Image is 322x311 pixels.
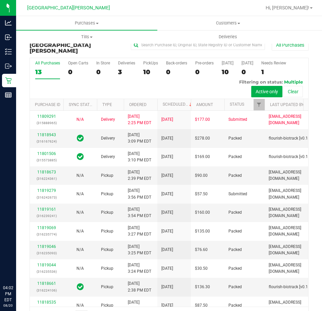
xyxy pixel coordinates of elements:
[195,172,208,179] span: $90.00
[102,102,112,107] a: Type
[7,257,27,277] iframe: Resource center
[77,152,84,161] span: In Sync
[76,192,84,196] span: Not Applicable
[5,48,12,55] inline-svg: Inventory
[34,268,59,275] p: (316235536)
[76,266,84,271] span: Not Applicable
[128,113,151,126] span: [DATE] 2:25 PM EDT
[3,303,13,308] p: 08/20
[101,284,113,290] span: Pickup
[195,228,210,235] span: $135.00
[37,170,56,174] a: 11818673
[68,68,88,76] div: 0
[161,284,173,290] span: [DATE]
[77,134,84,143] span: In Sync
[76,191,84,197] button: N/A
[195,61,214,65] div: Pre-orders
[76,172,84,179] button: N/A
[35,68,60,76] div: 13
[228,302,242,309] span: Packed
[230,102,244,107] a: Status
[37,114,56,119] a: 11809291
[195,116,210,123] span: $177.00
[76,247,84,253] button: N/A
[195,209,210,216] span: $160.00
[76,303,84,308] span: Not Applicable
[161,172,173,179] span: [DATE]
[241,68,253,76] div: 0
[37,263,56,267] a: 11819044
[5,92,12,98] inline-svg: Reports
[76,117,84,122] span: Not Applicable
[269,284,312,290] span: flourish-biotrack [v0.1.0]
[261,61,286,65] div: Needs Review
[35,102,60,107] a: Purchase ID
[228,247,242,253] span: Packed
[143,68,158,76] div: 10
[195,154,210,160] span: $169.00
[195,191,208,197] span: $57.50
[101,265,113,272] span: Pickup
[35,61,60,65] div: All Purchases
[101,228,113,235] span: Pickup
[76,116,84,123] button: N/A
[101,172,113,179] span: Pickup
[195,284,210,290] span: $136.30
[284,79,303,85] span: Multiple
[37,133,56,137] a: 11818943
[37,225,56,230] a: 11819069
[161,302,173,309] span: [DATE]
[30,42,91,54] span: [GEOGRAPHIC_DATA][PERSON_NAME]
[195,265,208,272] span: $30.50
[5,34,12,41] inline-svg: Inbound
[166,68,187,76] div: 0
[34,138,59,145] p: (316167624)
[283,86,303,97] button: Clear
[195,302,208,309] span: $87.50
[272,39,309,51] button: All Purchases
[241,61,253,65] div: [DATE]
[261,68,286,76] div: 1
[128,188,151,200] span: [DATE] 3:56 PM EDT
[16,30,157,44] a: Tills
[128,244,151,256] span: [DATE] 3:25 PM EDT
[129,102,147,107] a: Ordered
[254,99,265,110] a: Filter
[101,116,115,123] span: Delivery
[77,282,84,292] span: In Sync
[143,61,158,65] div: PickUps
[118,61,135,65] div: Deliveries
[228,265,242,272] span: Packed
[128,151,151,163] span: [DATE] 3:10 PM EDT
[5,77,12,84] inline-svg: Retail
[37,244,56,249] a: 11819046
[76,210,84,215] span: Not Applicable
[5,63,12,69] inline-svg: Outbound
[76,209,84,216] button: N/A
[34,213,59,219] p: (316239241)
[195,247,208,253] span: $76.60
[222,61,233,65] div: [DATE]
[195,68,214,76] div: 0
[239,79,283,85] span: Filtering on status:
[228,284,242,290] span: Packed
[76,229,84,234] span: Not Applicable
[161,154,173,160] span: [DATE]
[161,209,173,216] span: [DATE]
[228,209,242,216] span: Packed
[158,20,298,26] span: Customers
[161,135,173,142] span: [DATE]
[251,86,282,97] button: Active only
[34,175,59,182] p: (316224361)
[222,68,233,76] div: 10
[269,154,312,160] span: flourish-biotrack [v0.1.0]
[161,116,173,123] span: [DATE]
[128,132,151,145] span: [DATE] 3:09 PM EDT
[228,191,247,197] span: Submitted
[118,68,135,76] div: 3
[101,209,113,216] span: Pickup
[166,61,187,65] div: Back-orders
[69,102,95,107] a: Sync Status
[161,265,173,272] span: [DATE]
[128,262,151,275] span: [DATE] 3:24 PM EDT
